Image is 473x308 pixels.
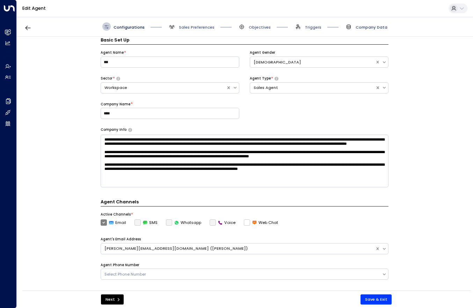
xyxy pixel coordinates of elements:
label: Company Name [101,102,130,107]
label: Email [101,219,126,226]
label: Web Chat [244,219,278,226]
label: Agent Type [250,76,271,81]
label: Active Channels [101,212,131,217]
span: Configurations [114,24,145,30]
a: Edit Agent [22,5,46,11]
div: [DEMOGRAPHIC_DATA] [254,59,372,65]
label: Agent Phone Number [101,263,139,268]
span: Sales Preferences [179,24,214,30]
label: Agent's Email Address [101,237,141,242]
label: Agent Name [101,50,124,55]
div: To activate this channel, please go to the Integrations page [134,219,158,226]
div: To activate this channel, please go to the Integrations page [210,219,235,226]
label: Sector [101,76,112,81]
button: Save & Exit [361,294,392,305]
button: Next [101,294,124,305]
div: [PERSON_NAME][EMAIL_ADDRESS][DOMAIN_NAME] ([PERSON_NAME]) [104,246,372,251]
button: Select whether your copilot will handle inquiries directly from leads or from brokers representin... [116,77,120,80]
div: To activate this channel, please go to the Integrations page [166,219,201,226]
label: SMS [134,219,158,226]
div: Sales Agent [254,85,372,91]
label: Whatsapp [166,219,201,226]
button: Select whether your copilot will handle inquiries directly from leads or from brokers representin... [275,77,278,80]
h4: Agent Channels [101,198,388,206]
span: Objectives [249,24,271,30]
span: Company Data [356,24,387,30]
h3: Basic Set Up [101,37,388,45]
button: Provide a brief overview of your company, including your industry, products or services, and any ... [128,128,132,132]
label: Company Info [101,127,126,132]
span: Triggers [305,24,321,30]
div: Workspace [104,85,223,91]
label: Voice [210,219,235,226]
label: Agent Gender [250,50,275,55]
div: Select Phone Number [104,271,378,277]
